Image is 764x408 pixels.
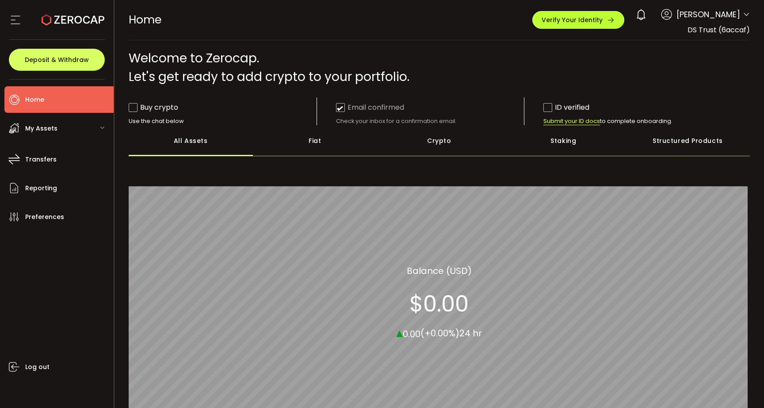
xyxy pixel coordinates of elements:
button: Verify Your Identity [532,11,624,29]
span: [PERSON_NAME] [676,8,740,20]
iframe: Chat Widget [659,312,764,408]
div: Fiat [253,125,377,156]
span: 24 hr [459,327,482,339]
div: Structured Products [626,125,750,156]
span: Home [129,12,161,27]
div: Welcome to Zerocap. Let's get ready to add crypto to your portfolio. [129,49,750,86]
section: Balance (USD) [407,264,472,277]
div: Crypto [377,125,501,156]
span: Log out [25,361,50,373]
span: Submit your ID docs [543,117,600,125]
span: Home [25,93,44,106]
div: to complete onboarding. [543,117,732,125]
div: Buy crypto [129,102,178,113]
div: Check your inbox for a confirmation email. [336,117,524,125]
div: Email confirmed [336,102,404,113]
div: All Assets [129,125,253,156]
span: Deposit & Withdraw [25,57,89,63]
div: Staking [501,125,626,156]
div: ID verified [543,102,589,113]
div: Use the chat below [129,117,317,125]
span: Reporting [25,182,57,195]
span: 0.00 [403,327,420,340]
span: Preferences [25,211,64,223]
span: Transfers [25,153,57,166]
button: Deposit & Withdraw [9,49,105,71]
span: ▴ [396,323,403,342]
span: My Assets [25,122,57,135]
span: (+0.00%) [420,327,459,339]
section: $0.00 [409,290,469,317]
span: DS Trust (6accaf) [688,25,750,35]
span: Verify Your Identity [542,17,603,23]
